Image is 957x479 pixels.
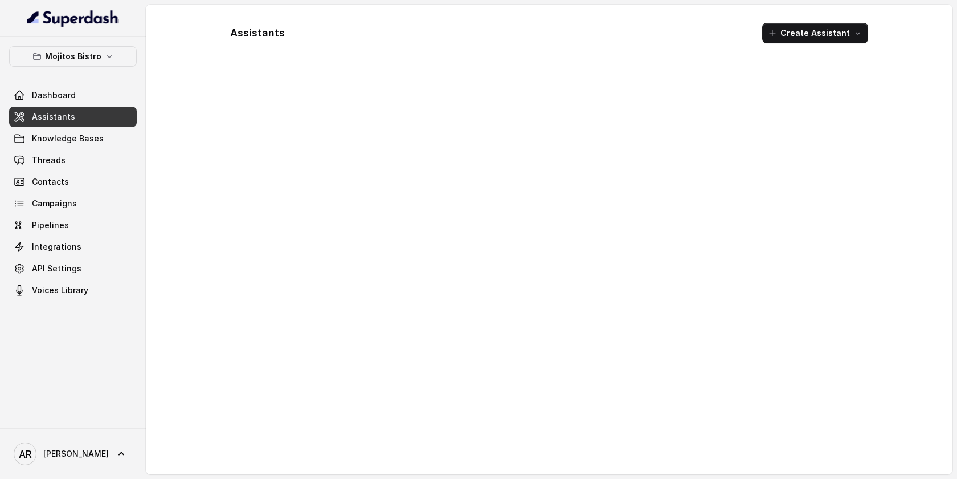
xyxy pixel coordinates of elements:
[9,193,137,214] a: Campaigns
[32,133,104,144] span: Knowledge Bases
[9,438,137,470] a: [PERSON_NAME]
[32,90,76,101] span: Dashboard
[32,111,75,123] span: Assistants
[32,241,81,253] span: Integrations
[762,23,868,43] button: Create Assistant
[43,448,109,460] span: [PERSON_NAME]
[9,107,137,127] a: Assistants
[32,155,66,166] span: Threads
[9,215,137,236] a: Pipelines
[9,237,137,257] a: Integrations
[9,85,137,105] a: Dashboard
[9,150,137,171] a: Threads
[45,50,101,63] p: Mojitos Bistro
[32,176,69,188] span: Contacts
[9,280,137,301] a: Voices Library
[32,198,77,209] span: Campaigns
[32,263,81,274] span: API Settings
[230,24,285,42] h1: Assistants
[32,285,88,296] span: Voices Library
[9,128,137,149] a: Knowledge Bases
[19,448,32,460] text: AR
[27,9,119,27] img: light.svg
[9,172,137,192] a: Contacts
[32,220,69,231] span: Pipelines
[9,46,137,67] button: Mojitos Bistro
[9,258,137,279] a: API Settings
